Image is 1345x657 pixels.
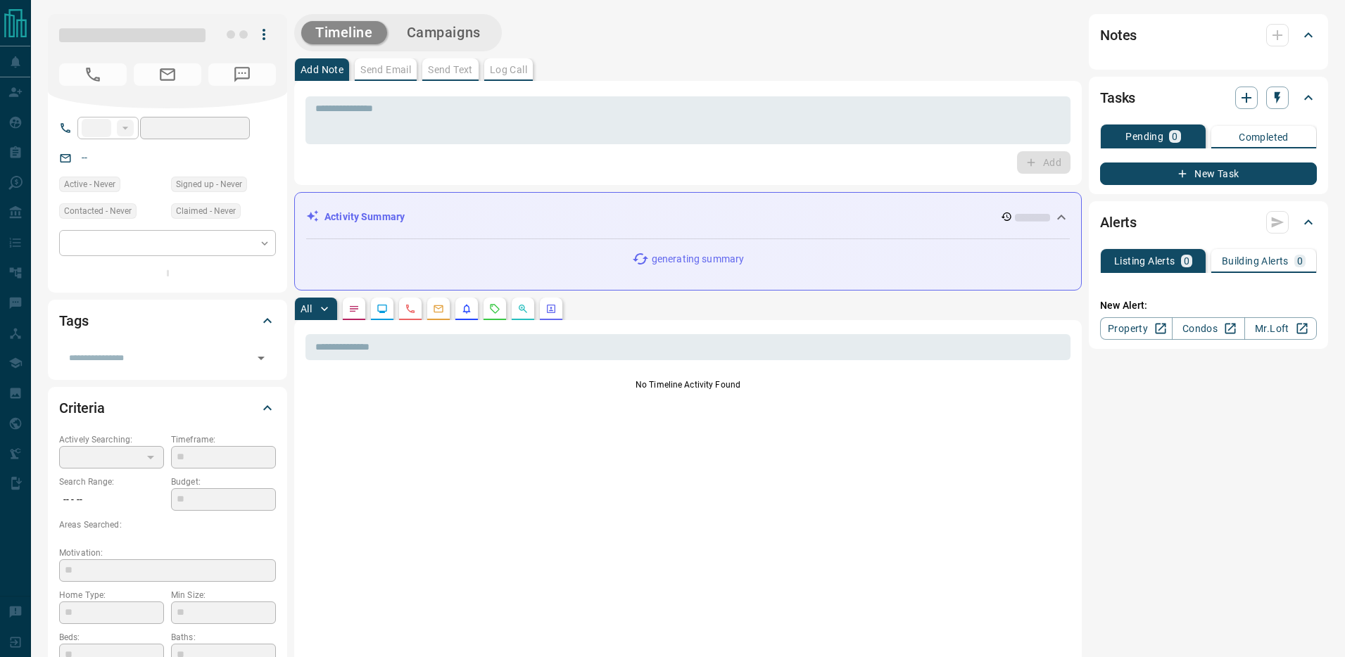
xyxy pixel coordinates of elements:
[59,518,276,531] p: Areas Searched:
[171,476,276,488] p: Budget:
[59,433,164,446] p: Actively Searching:
[545,303,557,314] svg: Agent Actions
[393,21,495,44] button: Campaigns
[652,252,744,267] p: generating summary
[348,303,360,314] svg: Notes
[59,589,164,601] p: Home Type:
[1100,205,1317,239] div: Alerts
[1100,81,1317,115] div: Tasks
[208,63,276,86] span: No Number
[405,303,416,314] svg: Calls
[59,391,276,425] div: Criteria
[1222,256,1289,266] p: Building Alerts
[1100,18,1317,52] div: Notes
[1100,211,1137,234] h2: Alerts
[171,589,276,601] p: Min Size:
[305,378,1071,391] p: No Timeline Activity Found
[301,21,387,44] button: Timeline
[1100,298,1317,313] p: New Alert:
[1100,87,1135,109] h2: Tasks
[377,303,388,314] svg: Lead Browsing Activity
[1172,317,1244,340] a: Condos
[1100,317,1173,340] a: Property
[134,63,201,86] span: No Email
[176,204,236,218] span: Claimed - Never
[1114,256,1175,266] p: Listing Alerts
[1244,317,1317,340] a: Mr.Loft
[1125,132,1163,141] p: Pending
[301,304,312,314] p: All
[59,488,164,511] p: -- - --
[59,631,164,644] p: Beds:
[59,304,276,338] div: Tags
[461,303,472,314] svg: Listing Alerts
[251,348,271,368] button: Open
[1239,132,1289,142] p: Completed
[1100,24,1137,46] h2: Notes
[59,63,127,86] span: No Number
[82,152,87,163] a: --
[1297,256,1303,266] p: 0
[171,433,276,446] p: Timeframe:
[59,397,105,419] h2: Criteria
[1184,256,1189,266] p: 0
[64,204,132,218] span: Contacted - Never
[1100,162,1317,185] button: New Task
[171,631,276,644] p: Baths:
[301,65,343,75] p: Add Note
[59,547,276,559] p: Motivation:
[489,303,500,314] svg: Requests
[176,177,242,191] span: Signed up - Never
[517,303,529,314] svg: Opportunities
[433,303,444,314] svg: Emails
[64,177,115,191] span: Active - Never
[59,310,88,332] h2: Tags
[1172,132,1177,141] p: 0
[324,210,405,224] p: Activity Summary
[306,204,1070,230] div: Activity Summary
[59,476,164,488] p: Search Range:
